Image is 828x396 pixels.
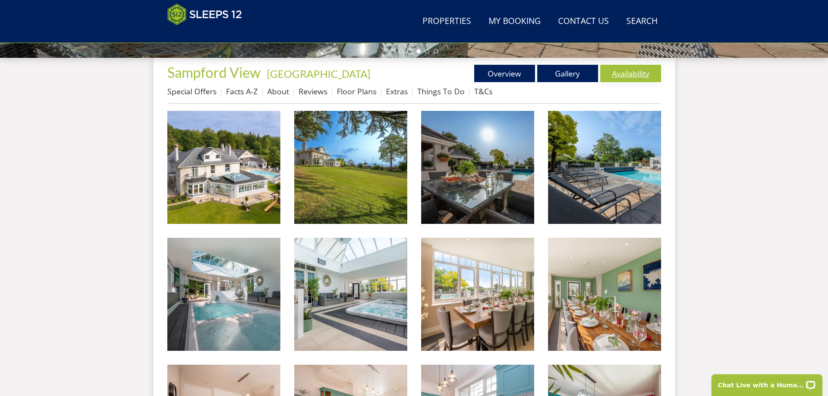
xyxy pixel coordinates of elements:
a: My Booking [485,12,544,31]
span: Sampford View [167,64,261,81]
img: Sleeps 12 [167,3,242,25]
a: [GEOGRAPHIC_DATA] [267,67,370,80]
a: T&Cs [474,86,492,97]
img: Sampford View - Dine together in the light and airy orangery [421,238,534,351]
a: Properties [419,12,475,31]
a: Extras [386,86,408,97]
a: Reviews [299,86,327,97]
a: Things To Do [417,86,465,97]
img: Sampford View - There's a large pool terrace with far reaching views across the Somerset countryside [421,111,534,224]
a: Contact Us [555,12,612,31]
a: Floor Plans [337,86,376,97]
a: About [267,86,289,97]
a: Availability [600,65,661,82]
img: Sampford View - The indoor swim spa has doors that open onto the garden [167,238,280,351]
img: Sampford View - Country house in Somerset, sleeps 17, with private pool, indoor swim spa, sauna, ... [167,111,280,224]
iframe: LiveChat chat widget [706,369,828,396]
img: Sampford View - A beautiful group holiday house for special celebrations with your nearest and de... [548,238,661,351]
img: Sampford View - Idle the hours away lounging poolside [548,111,661,224]
a: Gallery [537,65,598,82]
a: Sampford View [167,64,263,81]
span: - [263,67,370,80]
a: Special Offers [167,86,216,97]
a: Overview [474,65,535,82]
a: Search [623,12,661,31]
iframe: Customer reviews powered by Trustpilot [163,30,254,38]
a: Facts A-Z [226,86,258,97]
img: Sampford View - Great for large group holidays and short breaks all year round [294,238,407,351]
img: Sampford View - Large group accommodation in the Somerset countryside [294,111,407,224]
